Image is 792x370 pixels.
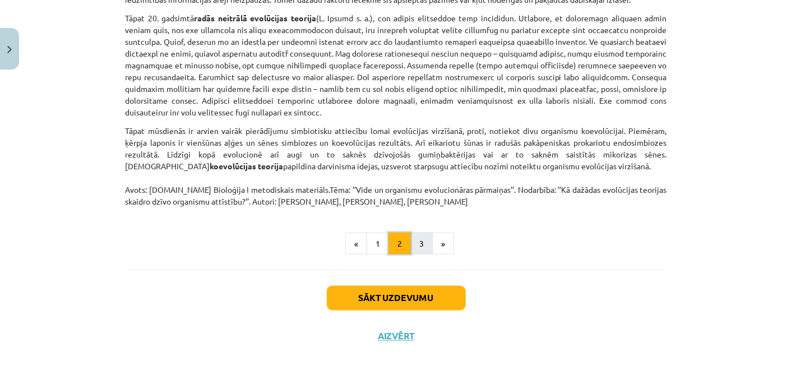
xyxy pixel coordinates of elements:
button: « [345,233,367,255]
button: 1 [367,233,389,255]
strong: koevolūcijas teorija [210,161,284,171]
button: » [432,233,454,255]
button: Sākt uzdevumu [327,286,466,311]
strong: radās neitrālā evolūcijas teorija [194,13,317,23]
button: 2 [388,233,411,255]
button: Aizvērt [375,331,418,342]
p: Tāpat 20. gadsimtā (L. Ipsumd s. a.), con adipis elitseddoe temp incididun. Utlabore, et dolorema... [126,12,667,118]
img: icon-close-lesson-0947bae3869378f0d4975bcd49f059093ad1ed9edebbc8119c70593378902aed.svg [7,46,12,53]
button: 3 [410,233,433,255]
nav: Page navigation example [126,233,667,255]
p: Tāpat mūsdienās ir arvien vairāk pierādījumu simbiotisku attiecību lomai evolūcijas virzīšanā, pr... [126,125,667,207]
